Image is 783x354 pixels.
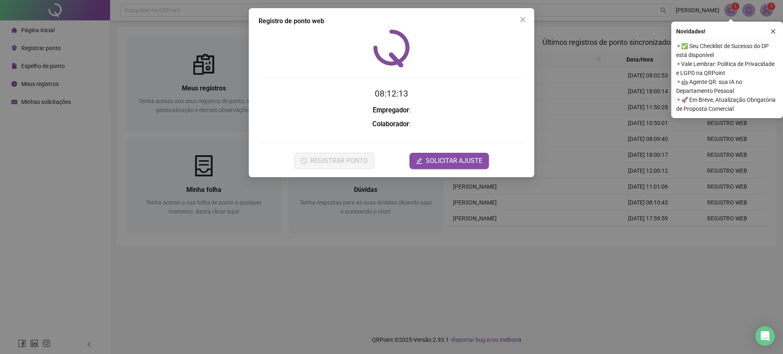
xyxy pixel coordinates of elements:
span: edit [416,158,422,164]
span: close [770,29,776,34]
div: Registro de ponto web [259,16,524,26]
img: QRPoint [373,29,410,67]
span: ⚬ 🤖 Agente QR: sua IA no Departamento Pessoal [676,77,778,95]
button: editSOLICITAR AJUSTE [409,153,489,169]
button: REGISTRAR PONTO [294,153,374,169]
button: Close [516,13,529,26]
div: Open Intercom Messenger [755,326,775,346]
span: ⚬ Vale Lembrar: Política de Privacidade e LGPD na QRPoint [676,59,778,77]
strong: Colaborador [372,120,409,128]
strong: Empregador [373,106,409,114]
span: ⚬ ✅ Seu Checklist de Sucesso do DP está disponível [676,42,778,59]
h3: : [259,119,524,130]
h3: : [259,105,524,116]
span: ⚬ 🚀 Em Breve, Atualização Obrigatória de Proposta Comercial [676,95,778,113]
span: Novidades ! [676,27,706,36]
time: 08:12:13 [375,89,408,99]
span: SOLICITAR AJUSTE [426,156,482,166]
span: close [520,16,526,23]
